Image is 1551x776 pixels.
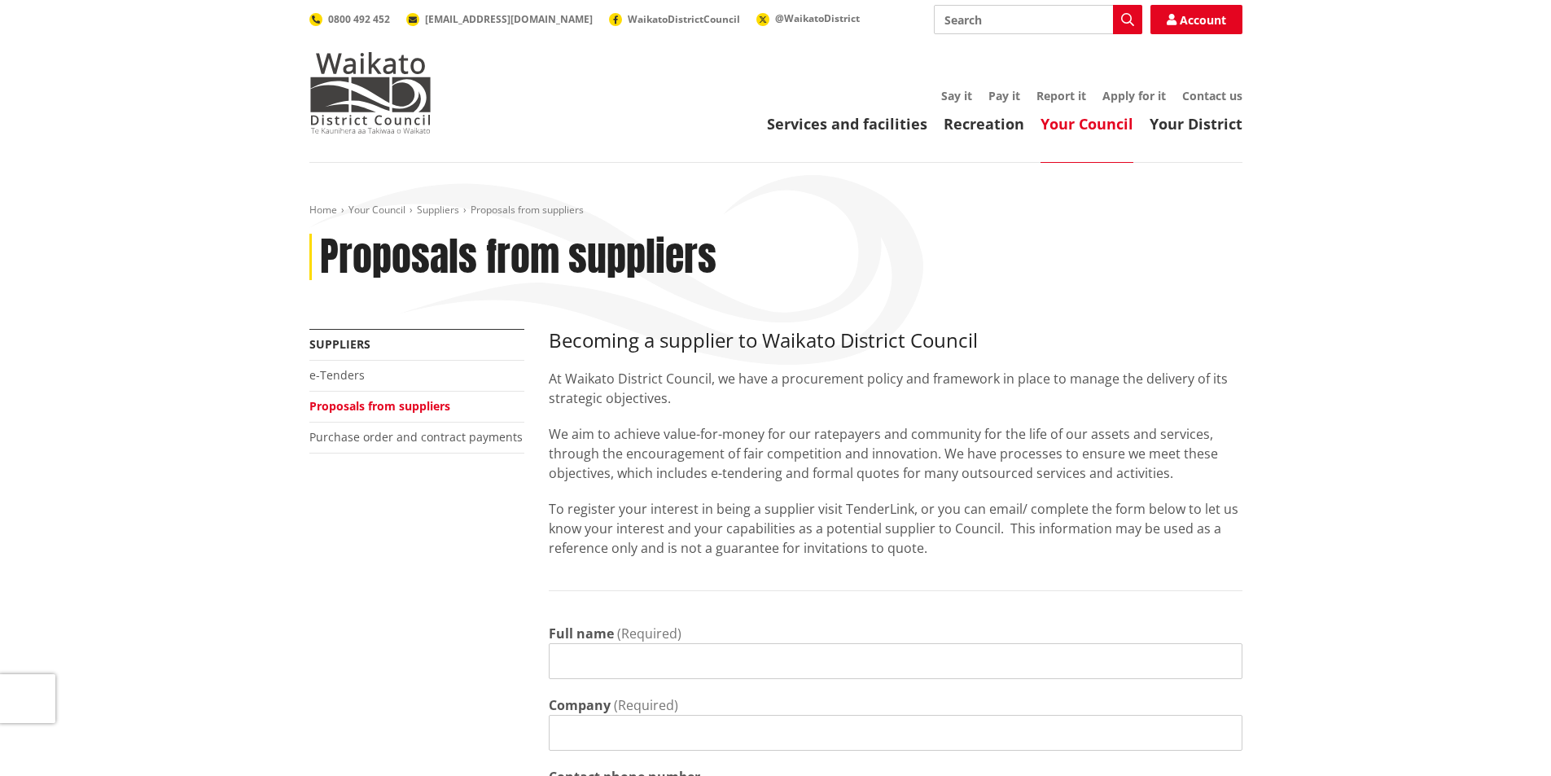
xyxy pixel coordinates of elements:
p: We aim to achieve value-for-money for our ratepayers and community for the life of our assets and... [549,424,1242,483]
span: Proposals from suppliers [471,203,584,217]
a: Contact us [1182,88,1242,103]
a: Your Council [348,203,405,217]
span: (Required) [617,625,681,642]
label: Full name [549,624,614,643]
a: WaikatoDistrictCouncil [609,12,740,26]
a: Report it [1036,88,1086,103]
a: Proposals from suppliers [309,398,450,414]
a: Services and facilities [767,114,927,134]
h3: Becoming a supplier to Waikato District Council [549,329,1242,353]
a: Suppliers [309,336,370,352]
p: To register your interest in being a supplier visit TenderLink, or you can email/ complete the fo... [549,499,1242,558]
a: Pay it [988,88,1020,103]
input: Search input [934,5,1142,34]
label: Company [549,695,611,715]
p: At Waikato District Council, we have a procurement policy and framework in place to manage the de... [549,369,1242,408]
a: Home [309,203,337,217]
a: Say it [941,88,972,103]
img: Waikato District Council - Te Kaunihera aa Takiwaa o Waikato [309,52,432,134]
span: 0800 492 452 [328,12,390,26]
a: Your District [1150,114,1242,134]
a: [EMAIL_ADDRESS][DOMAIN_NAME] [406,12,593,26]
span: WaikatoDistrictCouncil [628,12,740,26]
a: Suppliers [417,203,459,217]
a: Recreation [944,114,1024,134]
span: @WaikatoDistrict [775,11,860,25]
a: 0800 492 452 [309,12,390,26]
a: Purchase order and contract payments [309,429,523,445]
nav: breadcrumb [309,204,1242,217]
a: Account [1150,5,1242,34]
a: Apply for it [1102,88,1166,103]
span: (Required) [614,696,678,714]
a: Your Council [1041,114,1133,134]
a: e-Tenders [309,367,365,383]
a: @WaikatoDistrict [756,11,860,25]
h1: Proposals from suppliers [320,234,716,281]
span: [EMAIL_ADDRESS][DOMAIN_NAME] [425,12,593,26]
